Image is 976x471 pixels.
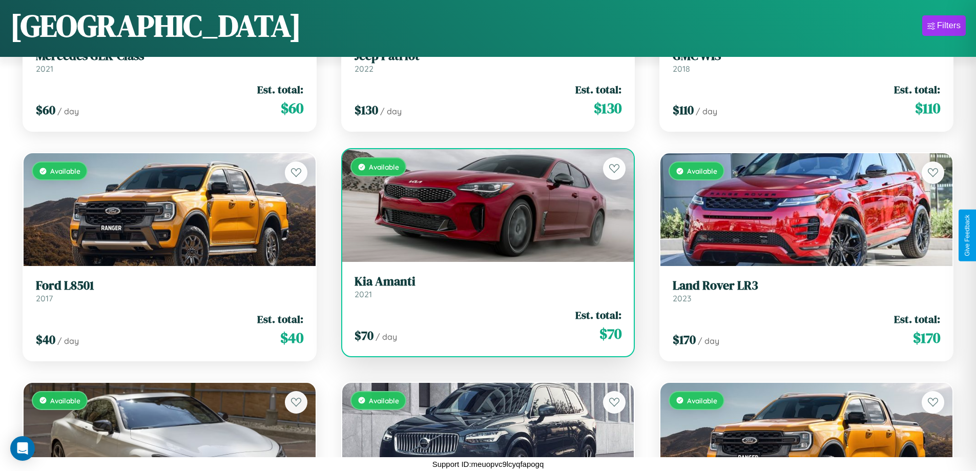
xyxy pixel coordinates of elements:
[281,98,303,118] span: $ 60
[937,21,961,31] div: Filters
[355,327,373,344] span: $ 70
[36,278,303,303] a: Ford L85012017
[696,106,717,116] span: / day
[599,323,621,344] span: $ 70
[687,167,717,175] span: Available
[57,106,79,116] span: / day
[673,278,940,293] h3: Land Rover LR3
[964,215,971,256] div: Give Feedback
[922,15,966,36] button: Filters
[50,396,80,405] span: Available
[355,101,378,118] span: $ 130
[50,167,80,175] span: Available
[57,336,79,346] span: / day
[673,278,940,303] a: Land Rover LR32023
[355,274,622,289] h3: Kia Amanti
[594,98,621,118] span: $ 130
[673,49,940,74] a: GMC WIS2018
[36,64,53,74] span: 2021
[915,98,940,118] span: $ 110
[36,278,303,293] h3: Ford L8501
[432,457,544,471] p: Support ID: meuopvc9lcyqfapogq
[673,101,694,118] span: $ 110
[10,5,301,47] h1: [GEOGRAPHIC_DATA]
[257,312,303,326] span: Est. total:
[257,82,303,97] span: Est. total:
[673,331,696,348] span: $ 170
[376,332,397,342] span: / day
[575,308,621,322] span: Est. total:
[894,312,940,326] span: Est. total:
[894,82,940,97] span: Est. total:
[369,162,399,171] span: Available
[673,293,691,303] span: 2023
[913,327,940,348] span: $ 170
[280,327,303,348] span: $ 40
[36,331,55,348] span: $ 40
[36,101,55,118] span: $ 60
[355,64,373,74] span: 2022
[355,289,372,299] span: 2021
[575,82,621,97] span: Est. total:
[10,436,35,461] div: Open Intercom Messenger
[355,49,622,74] a: Jeep Patriot2022
[369,396,399,405] span: Available
[36,49,303,74] a: Mercedes GLK-Class2021
[36,293,53,303] span: 2017
[698,336,719,346] span: / day
[355,274,622,299] a: Kia Amanti2021
[673,64,690,74] span: 2018
[687,396,717,405] span: Available
[380,106,402,116] span: / day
